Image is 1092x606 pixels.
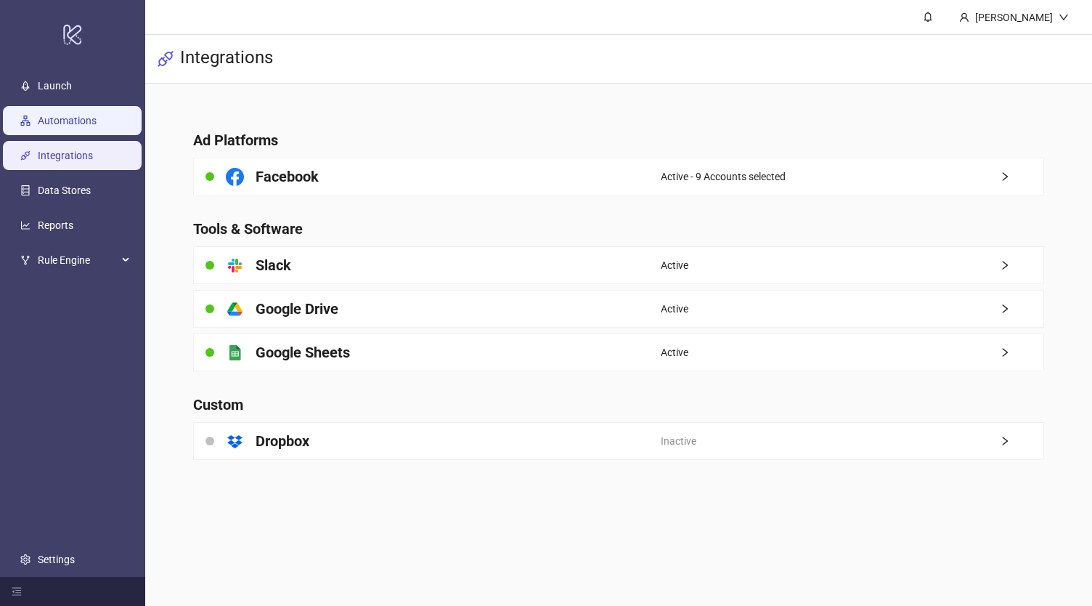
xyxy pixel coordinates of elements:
span: user [959,12,969,23]
span: Active [661,301,688,317]
span: Rule Engine [38,246,118,275]
a: Settings [38,554,75,565]
span: right [1000,436,1043,446]
a: DropboxInactiveright [193,422,1044,460]
h4: Facebook [256,166,319,187]
a: Google SheetsActiveright [193,334,1044,371]
span: Active [661,344,688,360]
a: Launch [38,80,72,92]
h4: Tools & Software [193,219,1044,239]
span: Active - 9 Accounts selected [661,169,786,185]
span: api [157,50,174,68]
span: right [1000,171,1043,182]
div: [PERSON_NAME] [969,9,1059,25]
span: bell [923,12,933,22]
span: Inactive [661,433,696,449]
h4: Custom [193,395,1044,415]
a: Google DriveActiveright [193,290,1044,328]
a: Integrations [38,150,93,161]
h4: Google Drive [256,299,338,319]
h4: Google Sheets [256,342,350,363]
h3: Integrations [180,47,273,71]
a: Data Stores [38,185,91,196]
a: FacebookActive - 9 Accounts selectedright [193,158,1044,195]
a: Reports [38,219,73,231]
span: Active [661,257,688,273]
span: down [1059,12,1069,23]
span: menu-fold [12,586,22,597]
a: Automations [38,115,97,126]
span: right [1000,260,1043,270]
span: right [1000,347,1043,357]
span: fork [20,255,30,265]
h4: Dropbox [256,431,309,451]
a: SlackActiveright [193,246,1044,284]
span: right [1000,304,1043,314]
h4: Slack [256,255,291,275]
h4: Ad Platforms [193,130,1044,150]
